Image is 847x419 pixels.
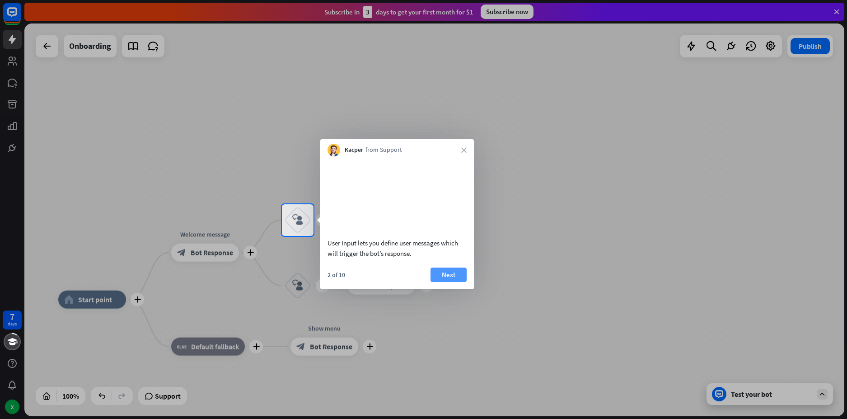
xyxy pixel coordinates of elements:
[292,215,303,226] i: block_user_input
[7,4,34,31] button: Open LiveChat chat widget
[365,146,402,155] span: from Support
[328,271,345,279] div: 2 of 10
[461,147,467,153] i: close
[328,238,467,259] div: User Input lets you define user messages which will trigger the bot’s response.
[345,146,363,155] span: Kacper
[431,268,467,282] button: Next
